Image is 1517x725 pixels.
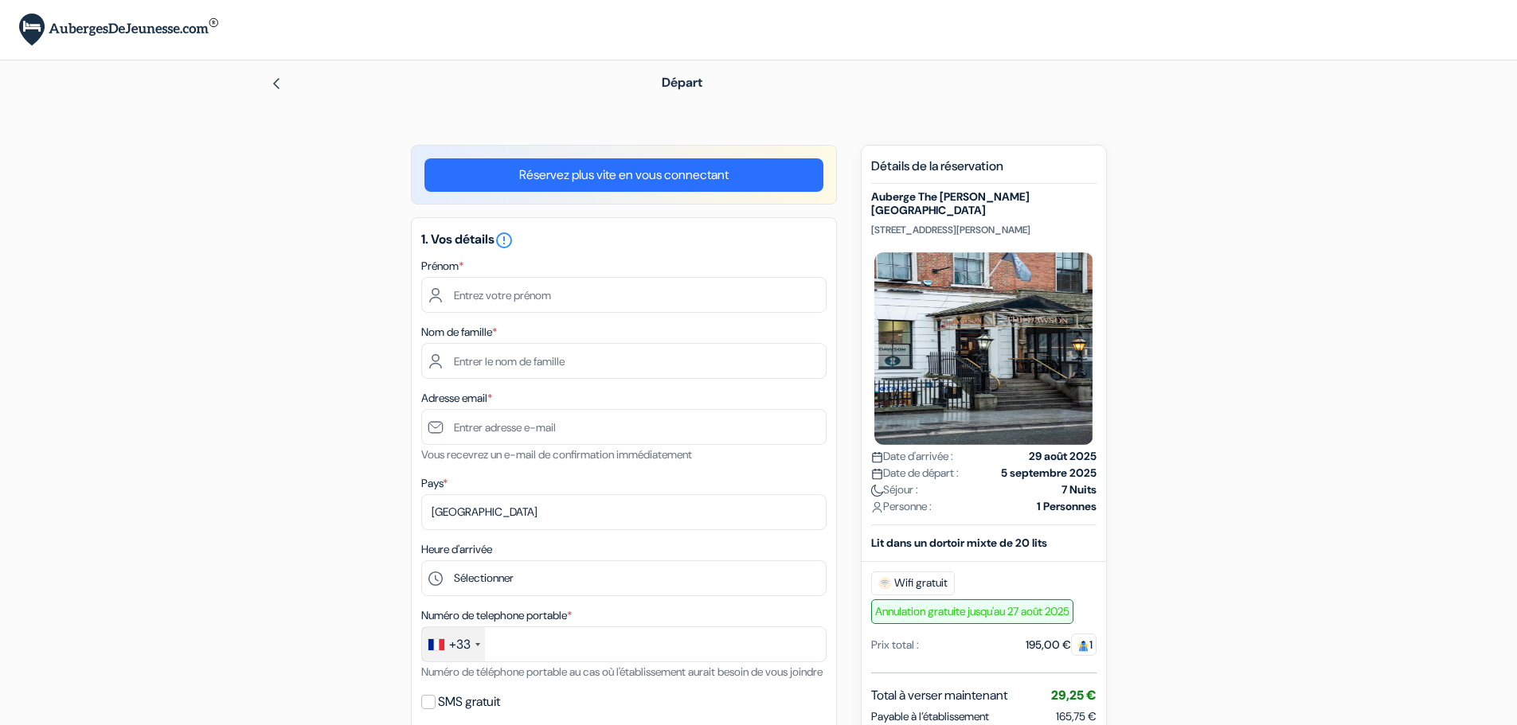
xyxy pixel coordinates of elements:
img: calendar.svg [871,468,883,480]
strong: 1 Personnes [1037,498,1097,515]
div: Prix total : [871,637,919,653]
span: Départ [662,74,702,91]
label: SMS gratuit [438,691,500,713]
input: Entrer adresse e-mail [421,409,827,445]
label: Prénom [421,258,463,275]
label: Adresse email [421,390,492,407]
label: Nom de famille [421,324,497,341]
h5: Détails de la réservation [871,158,1097,184]
span: Date de départ : [871,465,959,481]
span: Annulation gratuite jusqu'au 27 août 2025 [871,599,1073,624]
span: Wifi gratuit [871,571,955,595]
p: [STREET_ADDRESS][PERSON_NAME] [871,224,1097,236]
div: +33 [449,635,471,654]
span: Date d'arrivée : [871,448,953,465]
span: Payable à l’établissement [871,708,989,725]
img: calendar.svg [871,451,883,463]
img: free_wifi.svg [878,577,891,590]
img: guest.svg [1077,640,1089,652]
img: left_arrow.svg [270,77,283,90]
input: Entrez votre prénom [421,277,827,313]
div: France: +33 [422,627,485,661]
span: Personne : [871,498,932,515]
span: 165,75 € [1056,709,1097,723]
b: Lit dans un dortoir mixte de 20 lits [871,536,1047,550]
i: error_outline [495,231,514,250]
img: moon.svg [871,485,883,497]
h5: 1. Vos détails [421,231,827,250]
span: 1 [1071,633,1097,656]
strong: 5 septembre 2025 [1001,465,1097,481]
a: Réservez plus vite en vous connectant [424,158,823,192]
strong: 7 Nuits [1062,481,1097,498]
small: Vous recevrez un e-mail de confirmation immédiatement [421,447,692,462]
small: Numéro de téléphone portable au cas où l'établissement aurait besoin de vous joindre [421,665,823,679]
span: Total à verser maintenant [871,686,1007,705]
span: 29,25 € [1051,687,1097,704]
span: Séjour : [871,481,918,498]
strong: 29 août 2025 [1029,448,1097,465]
label: Pays [421,475,448,492]
div: 195,00 € [1026,637,1097,653]
h5: Auberge The [PERSON_NAME] [GEOGRAPHIC_DATA] [871,190,1097,217]
input: Entrer le nom de famille [421,343,827,379]
label: Numéro de telephone portable [421,607,572,624]
img: AubergesDeJeunesse.com [19,14,218,46]
a: error_outline [495,231,514,248]
img: user_icon.svg [871,501,883,513]
label: Heure d'arrivée [421,541,492,558]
